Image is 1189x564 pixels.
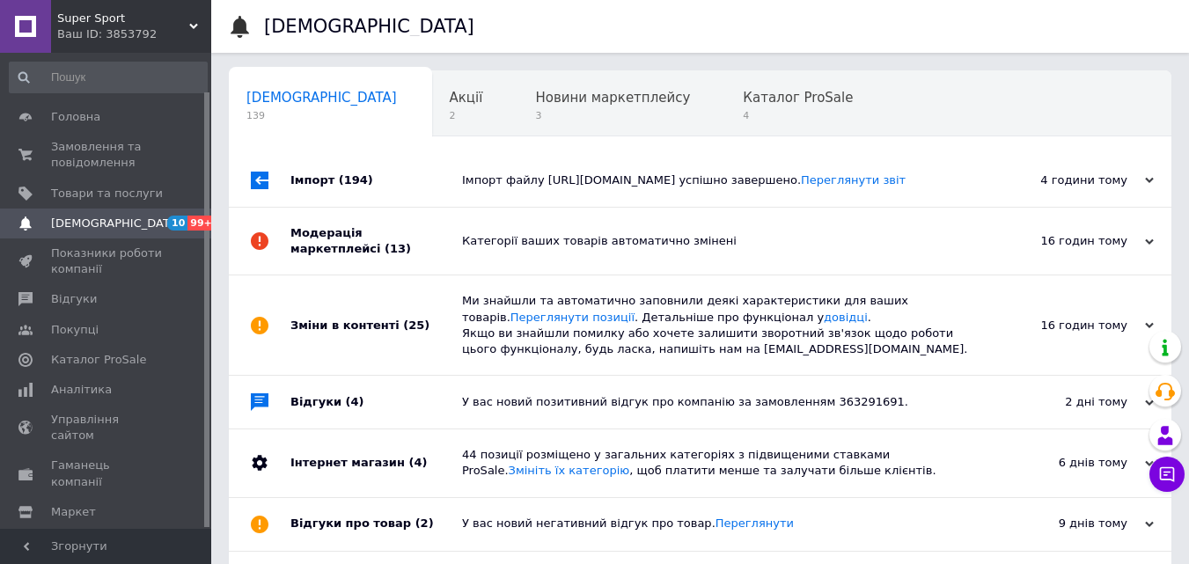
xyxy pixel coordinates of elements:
a: довідці [824,311,868,324]
span: Новини маркетплейсу [535,90,690,106]
div: 6 днів тому [978,455,1154,471]
span: (4) [408,456,427,469]
span: (13) [385,242,411,255]
span: Показники роботи компанії [51,245,163,277]
div: Інтернет магазин [290,429,462,496]
span: (25) [403,319,429,332]
span: 2 [450,109,483,122]
div: 16 годин тому [978,318,1154,333]
div: Відгуки про товар [290,498,462,551]
a: Переглянути звіт [801,173,906,187]
div: Відгуки [290,376,462,428]
div: Імпорт файлу [URL][DOMAIN_NAME] успішно завершено. [462,172,978,188]
span: Покупці [51,322,99,338]
input: Пошук [9,62,208,93]
span: Головна [51,109,100,125]
span: (2) [415,516,434,530]
span: Каталог ProSale [51,352,146,368]
span: 139 [246,109,397,122]
span: Маркет [51,504,96,520]
span: 99+ [187,216,217,231]
div: Зміни в контенті [290,275,462,375]
div: Імпорт [290,154,462,207]
div: У вас новий позитивний відгук про компанію за замовленням 363291691. [462,394,978,410]
span: Аналітика [51,382,112,398]
div: Модерація маркетплейсі [290,208,462,275]
div: 2 дні тому [978,394,1154,410]
a: Переглянути позиції [510,311,635,324]
div: 16 годин тому [978,233,1154,249]
div: У вас новий негативний відгук про товар. [462,516,978,531]
span: (194) [339,173,373,187]
div: 4 години тому [978,172,1154,188]
span: Super Sport [57,11,189,26]
span: Товари та послуги [51,186,163,201]
span: 4 [743,109,853,122]
span: [DEMOGRAPHIC_DATA] [246,90,397,106]
div: 44 позиції розміщено у загальних категоріях з підвищеними ставками ProSale. , щоб платити менше т... [462,447,978,479]
span: (4) [346,395,364,408]
button: Чат з покупцем [1149,457,1185,492]
a: Змініть їх категорію [509,464,630,477]
div: Ваш ID: 3853792 [57,26,211,42]
span: Замовлення та повідомлення [51,139,163,171]
span: Відгуки [51,291,97,307]
a: Переглянути [716,516,794,530]
span: 10 [167,216,187,231]
div: Категорії ваших товарів автоматично змінені [462,233,978,249]
div: Ми знайшли та автоматично заповнили деякі характеристики для ваших товарів. . Детальніше про функ... [462,293,978,357]
span: Гаманець компанії [51,458,163,489]
span: Акції [450,90,483,106]
div: 9 днів тому [978,516,1154,531]
span: [DEMOGRAPHIC_DATA] [51,216,181,231]
h1: [DEMOGRAPHIC_DATA] [264,16,474,37]
span: 3 [535,109,690,122]
span: Управління сайтом [51,412,163,443]
span: Каталог ProSale [743,90,853,106]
